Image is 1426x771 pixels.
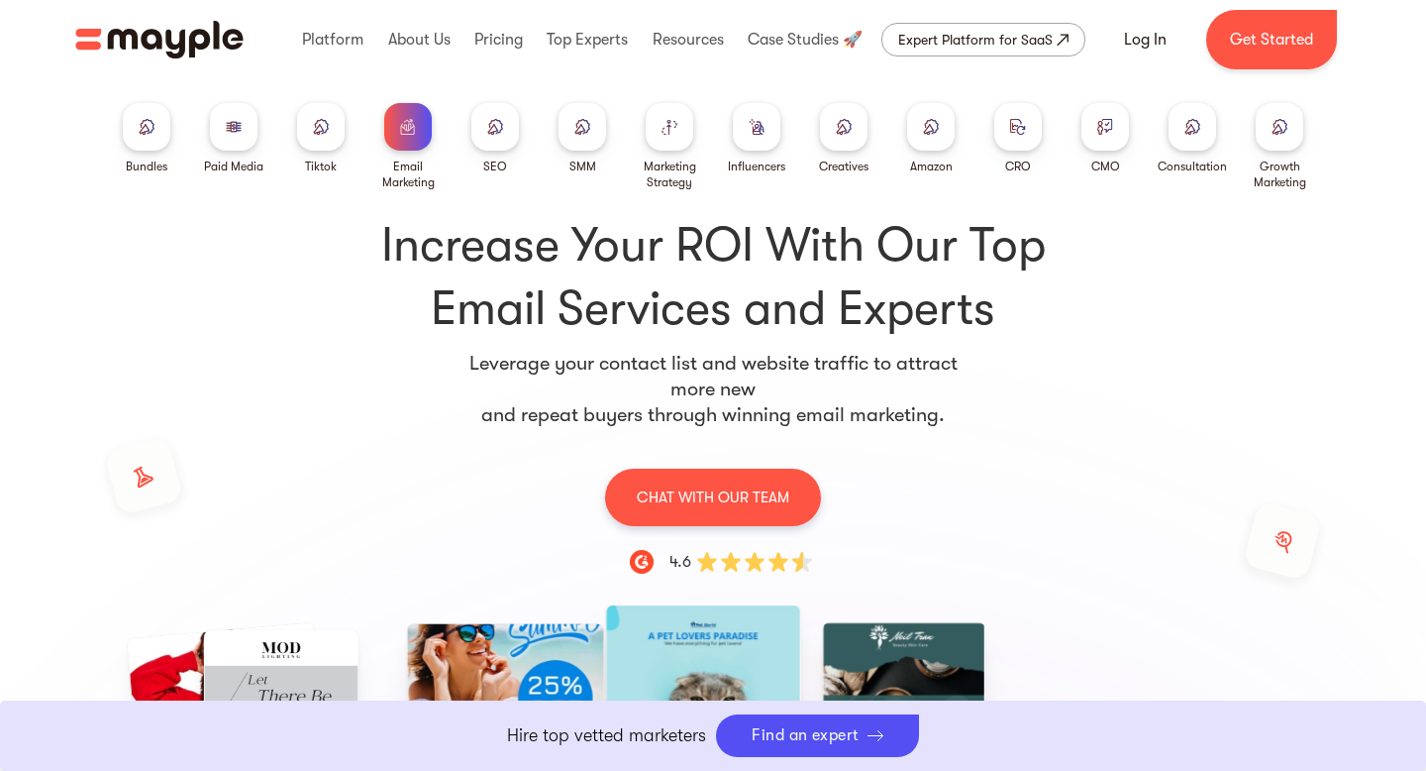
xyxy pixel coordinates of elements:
div: Tiktok [305,159,337,174]
div: Creatives [819,159,868,174]
a: Amazon [907,103,955,174]
a: CRO [994,103,1042,174]
div: Paid Media [204,159,263,174]
a: SEO [471,103,519,174]
a: Consultation [1158,103,1227,174]
div: CRO [1005,159,1031,174]
div: Top Experts [542,8,633,71]
a: Bundles [123,103,170,174]
img: Mayple logo [75,21,244,58]
div: Find an expert [752,726,860,745]
a: SMM [559,103,606,174]
a: CMO [1081,103,1129,174]
p: CHAT WITH OUR TEAM [637,485,789,510]
a: Expert Platform for SaaS [881,23,1085,56]
div: 4.6 [669,550,691,574]
a: Marketing Strategy [634,103,705,190]
div: Influencers [728,159,785,174]
a: CHAT WITH OUR TEAM [605,468,821,526]
a: Tiktok [297,103,345,174]
div: Consultation [1158,159,1227,174]
div: Amazon [910,159,953,174]
a: Email Marketing [372,103,444,190]
p: Leverage your contact list and website traffic to attract more new and repeat buyers through winn... [452,351,974,428]
a: Get Started [1206,10,1337,69]
div: Email Marketing [372,159,444,190]
div: Pricing [469,8,528,71]
h1: Increase Your ROI With Our Top Email Services and Experts [366,214,1060,341]
a: home [75,21,244,58]
div: Expert Platform for SaaS [898,28,1053,52]
p: Hire top vetted marketers [507,722,706,749]
div: Marketing Strategy [634,159,705,190]
div: CMO [1091,159,1120,174]
a: Growth Marketing [1244,103,1315,190]
a: Paid Media [204,103,263,174]
div: SMM [569,159,596,174]
a: Log In [1100,16,1190,63]
div: Bundles [126,159,167,174]
div: SEO [483,159,507,174]
div: About Us [383,8,456,71]
a: Influencers [728,103,785,174]
a: Creatives [819,103,868,174]
div: Growth Marketing [1244,159,1315,190]
div: Platform [297,8,368,71]
div: Resources [648,8,729,71]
